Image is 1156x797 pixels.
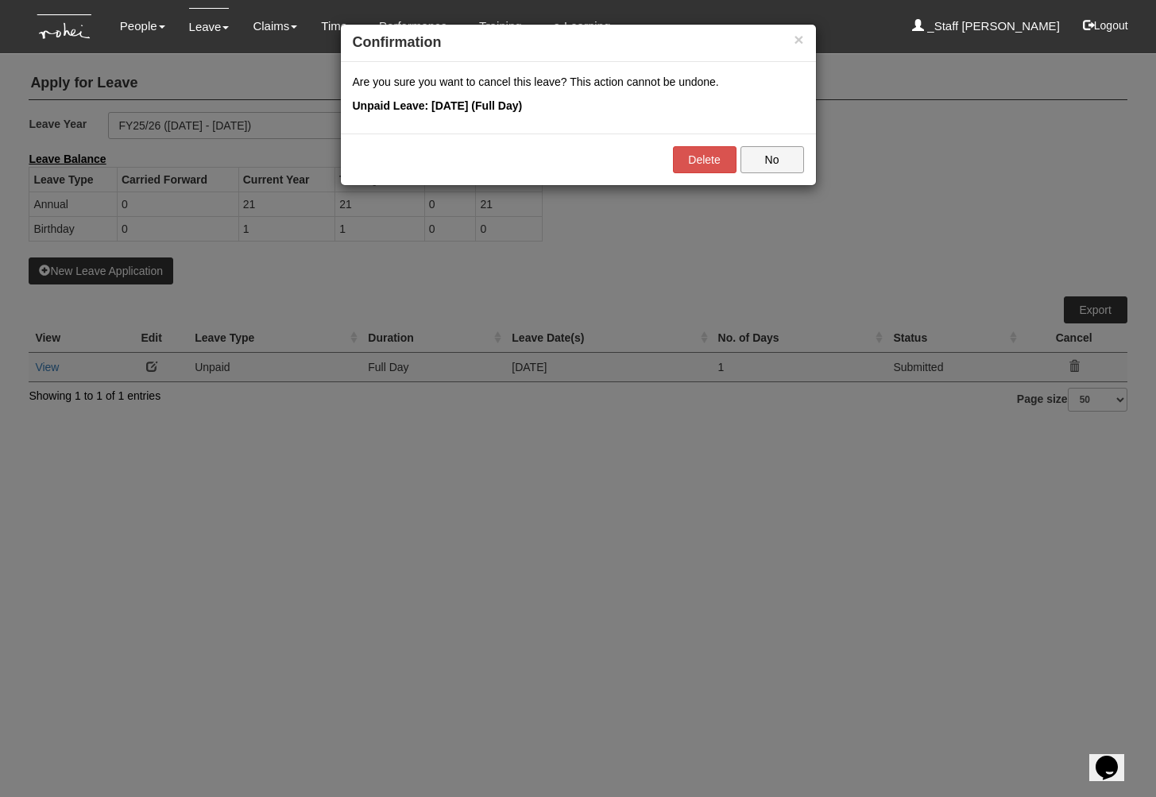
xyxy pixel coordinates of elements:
h4: Confirmation [353,33,804,53]
button: No [740,146,804,173]
a: Delete [673,146,737,173]
button: × [794,31,803,48]
iframe: chat widget [1089,733,1140,781]
strong: Unpaid Leave: [DATE] (Full Day) [353,99,523,112]
p: Are you sure you want to cancel this leave? This action cannot be undone. [353,74,804,90]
